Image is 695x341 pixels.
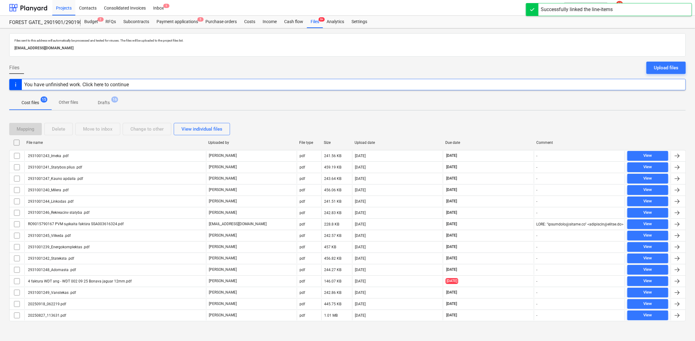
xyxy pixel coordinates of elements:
[27,154,69,158] div: 2931001243_Imeka .pdf
[627,208,668,218] button: View
[646,62,686,74] button: Upload files
[319,17,325,22] span: 9+
[300,188,305,192] div: pdf
[208,140,294,145] div: Uploaded by
[209,164,237,170] p: [PERSON_NAME]
[97,17,104,22] span: 2
[627,288,668,298] button: View
[446,267,458,272] span: [DATE]
[537,245,538,249] div: -
[324,268,341,272] div: 244.27 KB
[324,165,341,169] div: 459.19 KB
[536,140,622,145] div: Comment
[300,245,305,249] div: pdf
[300,268,305,272] div: pdf
[627,254,668,263] button: View
[541,6,613,13] div: Successfully linked the line-items
[27,210,89,215] div: 2931001246_Rekreacinė statyba .pdf
[537,290,538,295] div: -
[323,16,348,28] a: Analytics
[537,177,538,181] div: -
[627,276,668,286] button: View
[643,300,652,307] div: View
[27,233,71,238] div: 2931001245_Vilkeda .pdf
[664,311,695,341] iframe: Chat Widget
[446,278,458,284] span: [DATE]
[300,222,305,226] div: pdf
[446,244,458,250] span: [DATE]
[355,211,366,215] div: [DATE]
[643,198,652,205] div: View
[174,123,230,135] button: View individual files
[654,64,678,72] div: Upload files
[643,278,652,285] div: View
[324,140,350,145] div: Size
[324,313,338,318] div: 1.01 MB
[27,188,69,192] div: 2931001240_Milera .pdf
[209,267,237,272] p: [PERSON_NAME]
[324,177,341,181] div: 243.64 KB
[300,154,305,158] div: pdf
[111,96,118,103] span: 16
[197,17,204,22] span: 5
[627,311,668,320] button: View
[240,16,259,28] a: Costs
[280,16,307,28] a: Cash flow
[14,45,681,51] p: [EMAIL_ADDRESS][DOMAIN_NAME]
[537,154,538,158] div: -
[627,197,668,206] button: View
[446,140,532,145] div: Due date
[643,152,652,159] div: View
[643,209,652,216] div: View
[627,299,668,309] button: View
[355,245,366,249] div: [DATE]
[537,199,538,204] div: -
[355,154,366,158] div: [DATE]
[627,219,668,229] button: View
[259,16,280,28] a: Income
[643,255,652,262] div: View
[446,301,458,306] span: [DATE]
[537,313,538,318] div: -
[209,244,237,250] p: [PERSON_NAME]
[643,289,652,296] div: View
[153,16,202,28] div: Payment applications
[355,177,366,181] div: [DATE]
[307,16,323,28] div: Files
[446,313,458,318] span: [DATE]
[9,19,73,26] div: FOREST GATE_ 2901901/2901902/2901903
[643,312,652,319] div: View
[627,231,668,241] button: View
[209,256,237,261] p: [PERSON_NAME]
[446,199,458,204] span: [DATE]
[299,140,319,145] div: File type
[81,16,102,28] div: Budget
[26,140,203,145] div: File name
[300,177,305,181] div: pdf
[537,268,538,272] div: -
[120,16,153,28] a: Subcontracts
[355,140,441,145] div: Upload date
[9,64,19,71] span: Files
[209,278,237,284] p: [PERSON_NAME]
[446,233,458,238] span: [DATE]
[324,199,341,204] div: 241.51 KB
[324,222,339,226] div: 228.8 KB
[202,16,240,28] div: Purchase orders
[209,221,267,227] p: [EMAIL_ADDRESS][DOMAIN_NAME]
[209,176,237,181] p: [PERSON_NAME]
[355,233,366,238] div: [DATE]
[348,16,371,28] a: Settings
[22,99,39,106] p: Cost files
[446,176,458,181] span: [DATE]
[324,256,341,261] div: 456.82 KB
[446,153,458,158] span: [DATE]
[355,268,366,272] div: [DATE]
[324,154,341,158] div: 241.56 KB
[41,96,47,103] span: 15
[355,199,366,204] div: [DATE]
[209,301,237,306] p: [PERSON_NAME]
